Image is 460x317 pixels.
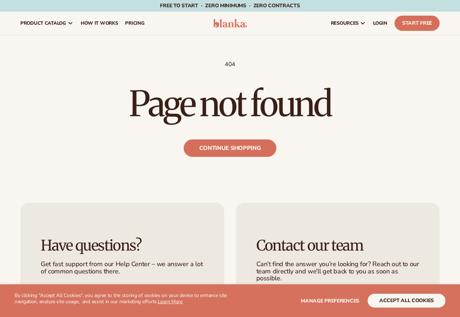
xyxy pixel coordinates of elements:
[184,139,277,157] a: Continue shopping
[41,261,204,275] p: Get fast support from our Help Center – we answer a lot of common questions there.
[368,294,445,308] button: accept all cookies
[158,298,183,305] a: Learn More
[331,20,359,26] span: resources
[213,19,247,28] img: logo
[121,12,148,35] a: pricing
[20,86,440,121] h1: Page not found
[256,261,420,282] p: Can’t find the answer you’re looking for? Reach out to our team directly and we’ll get back to yo...
[256,237,420,253] h3: Contact our team
[15,293,230,305] p: By clicking "Accept All Cookies", you agree to the storing of cookies on your device to enhance s...
[41,237,204,253] h3: Have questions?
[125,20,144,26] span: pricing
[369,12,391,35] a: LOGIN
[301,297,359,304] span: Manage preferences
[395,16,440,31] a: Start Free
[301,294,359,308] button: Manage preferences
[81,20,118,26] span: How It Works
[20,20,66,26] span: product catalog
[17,12,77,35] a: product catalog
[20,61,440,68] p: 404
[327,12,369,35] a: resources
[160,2,300,9] span: Free to start · ZERO minimums · ZERO contracts
[373,20,387,26] span: LOGIN
[77,12,122,35] a: How It Works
